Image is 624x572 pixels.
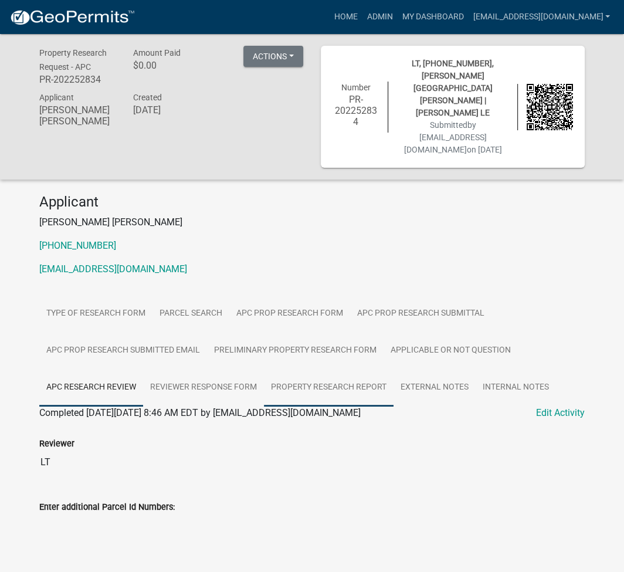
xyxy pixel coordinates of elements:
[39,48,107,72] span: Property Research Request - APC
[384,332,518,370] a: Applicable or not Question
[394,369,476,407] a: External Notes
[333,94,379,128] h6: PR-202252834
[39,440,74,448] label: Reviewer
[243,46,303,67] button: Actions
[229,295,350,333] a: APC Prop Research Form
[536,406,585,420] a: Edit Activity
[143,369,264,407] a: Reviewer Response Form
[39,74,116,85] h6: PR-202252834
[362,6,397,28] a: Admin
[404,120,502,154] span: Submitted on [DATE]
[527,84,573,130] img: QR code
[133,48,181,57] span: Amount Paid
[133,104,209,116] h6: [DATE]
[329,6,362,28] a: Home
[39,332,207,370] a: APC Prop Research Submitted Email
[468,6,615,28] a: [EMAIL_ADDRESS][DOMAIN_NAME]
[39,407,361,418] span: Completed [DATE][DATE] 8:46 AM EDT by [EMAIL_ADDRESS][DOMAIN_NAME]
[133,60,209,71] h6: $0.00
[476,369,556,407] a: Internal Notes
[39,263,187,275] a: [EMAIL_ADDRESS][DOMAIN_NAME]
[39,295,152,333] a: Type of Research Form
[39,104,116,127] h6: [PERSON_NAME] [PERSON_NAME]
[39,194,585,211] h4: Applicant
[404,120,487,154] span: by [EMAIL_ADDRESS][DOMAIN_NAME]
[397,6,468,28] a: My Dashboard
[39,369,143,407] a: APC Research Review
[412,59,494,117] span: LT, [PHONE_NUMBER], [PERSON_NAME][GEOGRAPHIC_DATA][PERSON_NAME] | [PERSON_NAME] LE
[39,93,74,102] span: Applicant
[39,215,585,229] p: [PERSON_NAME] [PERSON_NAME]
[133,93,162,102] span: Created
[207,332,384,370] a: Preliminary Property Research Form
[39,503,175,512] label: Enter additional Parcel Id Numbers:
[39,240,116,251] a: [PHONE_NUMBER]
[264,369,394,407] a: Property Research Report
[152,295,229,333] a: Parcel search
[350,295,491,333] a: APC Prop Research Submittal
[341,83,371,92] span: Number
